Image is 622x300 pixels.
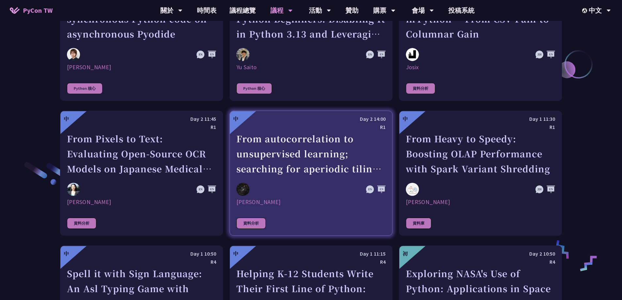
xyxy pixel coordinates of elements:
[10,7,20,14] img: Home icon of PyCon TW 2025
[67,250,216,258] div: Day 1 10:50
[67,131,216,176] div: From Pixels to Text: Evaluating Open-Source OCR Models on Japanese Medical Documents
[403,115,408,123] div: 中
[236,48,249,61] img: Yu Saito
[64,250,69,258] div: 中
[236,250,386,258] div: Day 1 11:15
[67,183,80,196] img: Bing Wang
[67,258,216,266] div: R4
[406,115,555,123] div: Day 1 11:30
[67,48,80,61] img: Yuichiro Tachibana
[406,63,555,71] div: Josix
[64,115,69,123] div: 中
[406,48,419,61] img: Josix
[230,111,392,236] a: 中 Day 2 14:00 R1 From autocorrelation to unsupervised learning; searching for aperiodic tilings (...
[236,83,272,94] div: Python 核心
[67,198,216,206] div: [PERSON_NAME]
[67,115,216,123] div: Day 2 11:45
[67,123,216,131] div: R1
[3,2,59,19] a: PyCon TW
[406,198,555,206] div: [PERSON_NAME]
[403,250,408,258] div: 初
[67,63,216,71] div: [PERSON_NAME]
[23,6,53,15] span: PyCon TW
[236,123,386,131] div: R1
[236,63,386,71] div: Yu Saito
[236,131,386,176] div: From autocorrelation to unsupervised learning; searching for aperiodic tilings (quasicrystals) in...
[236,218,266,229] div: 資料分析
[406,218,431,229] div: 資料庫
[236,198,386,206] div: [PERSON_NAME]
[406,258,555,266] div: R4
[236,183,249,196] img: David Mikolas
[233,250,238,258] div: 中
[67,218,96,229] div: 資料分析
[406,131,555,176] div: From Heavy to Speedy: Boosting OLAP Performance with Spark Variant Shredding
[406,250,555,258] div: Day 2 10:50
[406,83,435,94] div: 資料分析
[399,111,562,236] a: 中 Day 1 11:30 R1 From Heavy to Speedy: Boosting OLAP Performance with Spark Variant Shredding Wei...
[67,83,103,94] div: Python 核心
[406,183,419,196] img: Wei Jun Cheng
[582,8,589,13] img: Locale Icon
[236,115,386,123] div: Day 2 14:00
[236,258,386,266] div: R4
[233,115,238,123] div: 中
[60,111,223,236] a: 中 Day 2 11:45 R1 From Pixels to Text: Evaluating Open-Source OCR Models on Japanese Medical Docum...
[406,123,555,131] div: R1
